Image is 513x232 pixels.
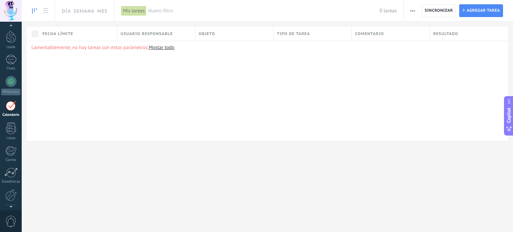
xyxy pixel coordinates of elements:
[1,113,21,117] div: Calendario
[148,8,379,14] span: Nuevo filtro
[1,136,21,141] div: Listas
[121,6,146,16] div: Mis tareas
[1,89,20,95] div: WhatsApp
[1,158,21,162] div: Correo
[506,107,512,123] span: Copilot
[433,31,458,37] span: Resultado
[1,180,21,184] div: Estadísticas
[425,9,453,13] span: Sincronizar
[355,31,384,37] span: Comentario
[379,8,396,14] span: 0 tareas
[277,31,310,37] span: Tipo de tarea
[408,4,417,17] button: Más
[149,44,174,51] a: Mostar todo
[121,31,173,37] span: Usuario responsable
[459,4,503,17] button: Agregar tarea
[1,66,21,71] div: Chats
[42,31,73,37] span: Fecha límite
[40,4,51,17] a: To-do list
[31,44,503,51] p: Lamentablemente, no hay tareas con estos parámetros.
[1,45,21,49] div: Leads
[29,4,40,17] a: To-do line
[467,5,500,17] span: Agregar tarea
[199,31,215,37] span: Objeto
[422,4,456,17] button: Sincronizar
